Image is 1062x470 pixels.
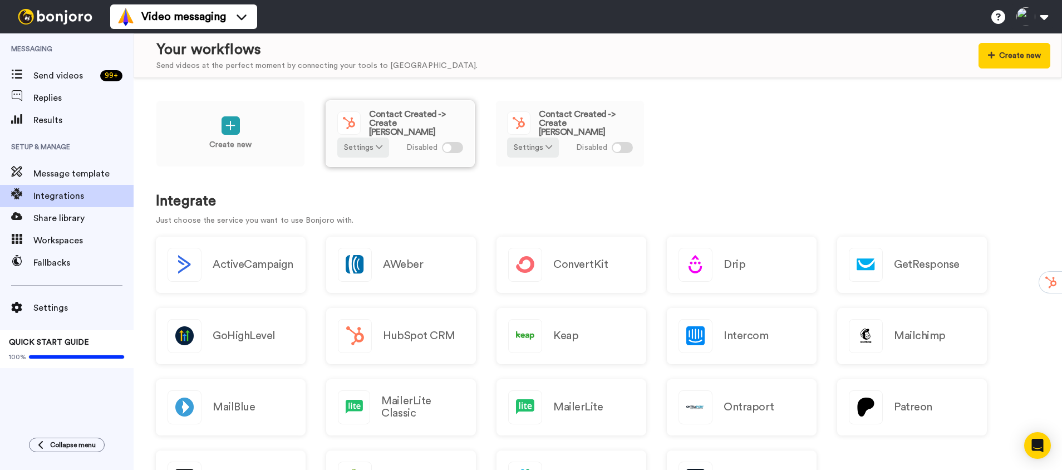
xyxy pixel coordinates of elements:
h2: GoHighLevel [213,330,276,342]
img: logo_hubspot.svg [508,112,530,134]
button: Settings [337,138,389,158]
a: Patreon [837,379,987,435]
span: QUICK START GUIDE [9,339,89,346]
span: Share library [33,212,134,225]
img: logo_hubspot.svg [338,320,371,352]
a: MailBlue [156,379,306,435]
span: Integrations [33,189,134,203]
img: logo_convertkit.svg [509,248,542,281]
a: ConvertKit [496,237,646,293]
img: logo_mailerlite.svg [509,391,542,424]
img: logo_ontraport.svg [679,391,712,424]
span: Results [33,114,134,127]
h2: Mailchimp [894,330,946,342]
span: Disabled [576,142,607,154]
img: logo_patreon.svg [849,391,882,424]
h2: MailerLite [553,401,603,413]
a: Ontraport [667,379,817,435]
a: MailerLite [496,379,646,435]
span: Settings [33,301,134,315]
h2: Patreon [894,401,932,413]
p: Create new [209,139,252,151]
a: AWeber [326,237,476,293]
h2: Drip [724,258,745,271]
a: Keap [496,308,646,364]
h2: GetResponse [894,258,960,271]
a: Contact Created -> Create [PERSON_NAME]Settings Disabled [326,100,475,167]
img: vm-color.svg [117,8,135,26]
h2: MailBlue [213,401,255,413]
span: Video messaging [141,9,226,25]
img: logo_hubspot.svg [338,112,360,134]
img: logo_mailerlite.svg [338,391,370,424]
img: logo_mailblue.png [168,391,201,424]
span: Message template [33,167,134,180]
h2: MailerLite Classic [381,395,464,419]
h1: Integrate [156,193,1040,209]
a: Contact Created -> Create [PERSON_NAME]Settings Disabled [495,100,645,167]
img: logo_gohighlevel.png [168,320,201,352]
div: Send videos at the perfect moment by connecting your tools to [GEOGRAPHIC_DATA]. [156,60,478,72]
div: Your workflows [156,40,478,60]
img: logo_getresponse.svg [849,248,882,281]
h2: ActiveCampaign [213,258,293,271]
img: logo_activecampaign.svg [168,248,201,281]
img: logo_keap.svg [509,320,542,352]
a: GetResponse [837,237,987,293]
img: logo_aweber.svg [338,248,371,281]
span: Replies [33,91,134,105]
div: Open Intercom Messenger [1024,432,1051,459]
a: Mailchimp [837,308,987,364]
span: Disabled [406,142,437,154]
img: logo_mailchimp.svg [849,320,882,352]
a: GoHighLevel [156,308,306,364]
h2: Intercom [724,330,768,342]
h2: HubSpot CRM [383,330,455,342]
span: Send videos [33,69,96,82]
span: Workspaces [33,234,134,247]
span: Collapse menu [50,440,96,449]
h2: ConvertKit [553,258,608,271]
span: Contact Created -> Create [PERSON_NAME] [369,110,463,136]
div: 99 + [100,70,122,81]
a: HubSpot CRM [326,308,476,364]
img: logo_drip.svg [679,248,712,281]
img: bj-logo-header-white.svg [13,9,97,25]
button: Create new [979,43,1050,68]
h2: Ontraport [724,401,774,413]
a: Intercom [667,308,817,364]
span: 100% [9,352,26,361]
h2: AWeber [383,258,423,271]
h2: Keap [553,330,578,342]
button: ActiveCampaign [156,237,306,293]
button: Settings [507,138,559,158]
span: Contact Created -> Create [PERSON_NAME] [539,110,633,136]
a: MailerLite Classic [326,379,476,435]
a: Drip [667,237,817,293]
span: Fallbacks [33,256,134,270]
a: Create new [156,100,305,167]
button: Collapse menu [29,438,105,452]
img: logo_intercom.svg [679,320,712,352]
p: Just choose the service you want to use Bonjoro with. [156,215,1040,227]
